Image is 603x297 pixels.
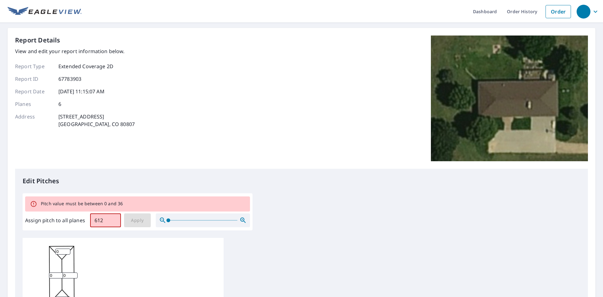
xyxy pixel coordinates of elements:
a: Order [546,5,571,18]
img: Top image [431,36,588,161]
p: [STREET_ADDRESS] [GEOGRAPHIC_DATA], CO 80807 [58,113,135,128]
p: Extended Coverage 2D [58,63,113,70]
p: [DATE] 11:15:07 AM [58,88,105,95]
p: Planes [15,100,53,108]
label: Assign pitch to all planes [25,217,85,224]
p: 67783903 [58,75,81,83]
img: EV Logo [8,7,82,16]
div: Pitch value must be between 0 and 36 [41,198,123,210]
p: Address [15,113,53,128]
p: Report ID [15,75,53,83]
input: 00.0 [90,212,121,229]
p: Report Date [15,88,53,95]
p: Report Type [15,63,53,70]
p: Report Details [15,36,60,45]
p: View and edit your report information below. [15,47,135,55]
p: 6 [58,100,61,108]
p: Edit Pitches [23,176,580,186]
